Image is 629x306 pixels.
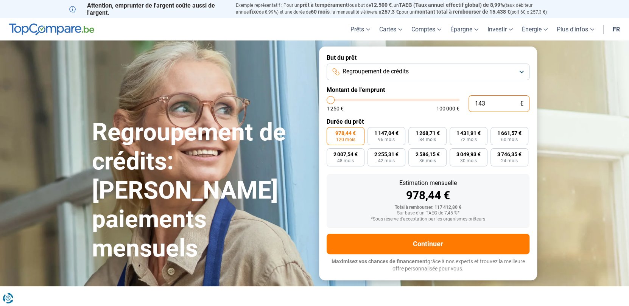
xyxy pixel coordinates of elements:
span: 257,3 € [381,9,399,15]
span: 30 mois [460,158,477,163]
a: Cartes [375,18,407,40]
span: 1 250 € [327,106,344,111]
label: Montant de l'emprunt [327,86,529,93]
label: Durée du prêt [327,118,529,125]
span: 3 049,93 € [456,152,481,157]
span: TAEG (Taux annuel effectif global) de 8,99% [399,2,504,8]
span: 2 007,54 € [333,152,358,157]
span: 42 mois [378,158,395,163]
a: fr [608,18,624,40]
span: 96 mois [378,137,395,142]
a: Épargne [446,18,483,40]
div: Sur base d'un TAEG de 7,45 %* [333,211,523,216]
span: 1 268,71 € [415,130,439,136]
a: Investir [483,18,517,40]
p: Exemple représentatif : Pour un tous but de , un (taux débiteur annuel de 8,99%) et une durée de ... [236,2,560,16]
span: 12.500 € [371,2,392,8]
a: Comptes [407,18,446,40]
a: Énergie [517,18,552,40]
p: grâce à nos experts et trouvez la meilleure offre personnalisée pour vous. [327,258,529,273]
button: Regroupement de crédits [327,64,529,80]
span: 3 746,35 € [497,152,522,157]
span: prêt à tempérament [300,2,348,8]
div: *Sous réserve d'acceptation par les organismes prêteurs [333,217,523,222]
span: 72 mois [460,137,477,142]
span: 60 mois [501,137,518,142]
span: 48 mois [337,158,354,163]
span: 84 mois [419,137,436,142]
span: 1 661,57 € [497,130,522,136]
span: 36 mois [419,158,436,163]
span: 100 000 € [436,106,459,111]
span: 1 147,04 € [374,130,399,136]
span: 978,44 € [335,130,356,136]
div: Estimation mensuelle [333,180,523,186]
a: Prêts [346,18,375,40]
button: Continuer [327,234,529,254]
span: 24 mois [501,158,518,163]
div: 978,44 € [333,190,523,201]
span: 2 255,31 € [374,152,399,157]
span: Regroupement de crédits [343,67,409,76]
span: 2 586,15 € [415,152,439,157]
span: 120 mois [336,137,355,142]
span: 1 431,91 € [456,130,481,136]
h1: Regroupement de crédits: [PERSON_NAME] paiements mensuels [92,118,310,263]
div: Total à rembourser: 117 412,80 € [333,205,523,210]
span: € [520,101,523,107]
span: fixe [250,9,259,15]
p: Attention, emprunter de l'argent coûte aussi de l'argent. [69,2,227,16]
span: montant total à rembourser de 15.438 € [415,9,510,15]
img: TopCompare [9,23,94,36]
label: But du prêt [327,54,529,61]
span: 60 mois [311,9,330,15]
a: Plus d'infos [552,18,599,40]
span: Maximisez vos chances de financement [332,258,427,264]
